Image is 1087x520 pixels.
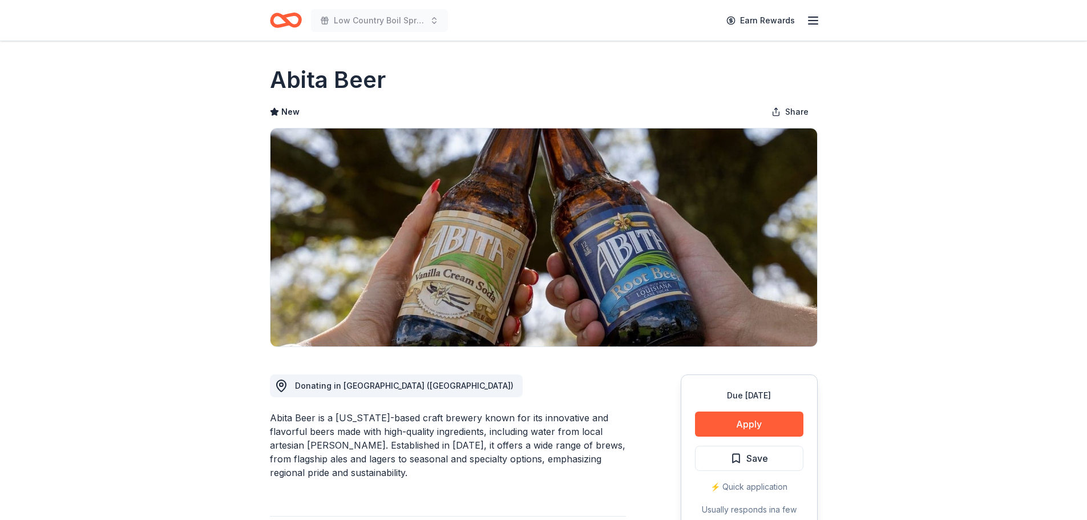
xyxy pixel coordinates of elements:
[270,7,302,34] a: Home
[695,412,803,437] button: Apply
[295,381,514,390] span: Donating in [GEOGRAPHIC_DATA] ([GEOGRAPHIC_DATA])
[720,10,802,31] a: Earn Rewards
[746,451,768,466] span: Save
[785,105,809,119] span: Share
[281,105,300,119] span: New
[334,14,425,27] span: Low Country Boil Spring Fundraiser
[695,480,803,494] div: ⚡️ Quick application
[695,389,803,402] div: Due [DATE]
[270,128,817,346] img: Image for Abita Beer
[762,100,818,123] button: Share
[311,9,448,32] button: Low Country Boil Spring Fundraiser
[695,446,803,471] button: Save
[270,64,386,96] h1: Abita Beer
[270,411,626,479] div: Abita Beer is a [US_STATE]-based craft brewery known for its innovative and flavorful beers made ...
